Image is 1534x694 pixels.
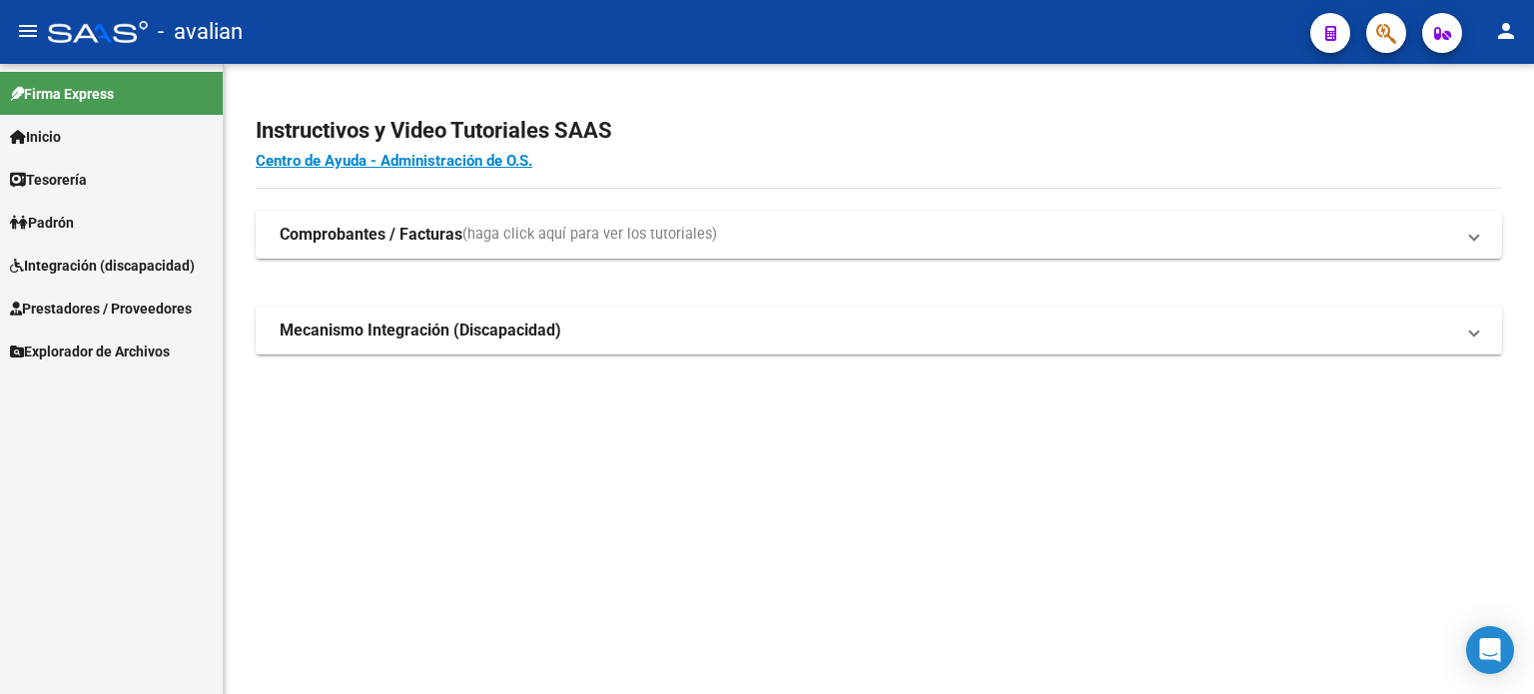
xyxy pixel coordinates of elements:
span: Firma Express [10,83,114,105]
span: Integración (discapacidad) [10,255,195,277]
span: Tesorería [10,169,87,191]
strong: Comprobantes / Facturas [280,224,462,246]
span: Prestadores / Proveedores [10,298,192,320]
mat-icon: menu [16,19,40,43]
h2: Instructivos y Video Tutoriales SAAS [256,112,1502,150]
span: Inicio [10,126,61,148]
mat-expansion-panel-header: Comprobantes / Facturas(haga click aquí para ver los tutoriales) [256,211,1502,259]
div: Open Intercom Messenger [1466,626,1514,674]
span: Explorador de Archivos [10,341,170,362]
mat-icon: person [1494,19,1518,43]
a: Centro de Ayuda - Administración de O.S. [256,152,532,170]
span: (haga click aquí para ver los tutoriales) [462,224,717,246]
mat-expansion-panel-header: Mecanismo Integración (Discapacidad) [256,307,1502,354]
strong: Mecanismo Integración (Discapacidad) [280,320,561,342]
span: Padrón [10,212,74,234]
span: - avalian [158,10,243,54]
